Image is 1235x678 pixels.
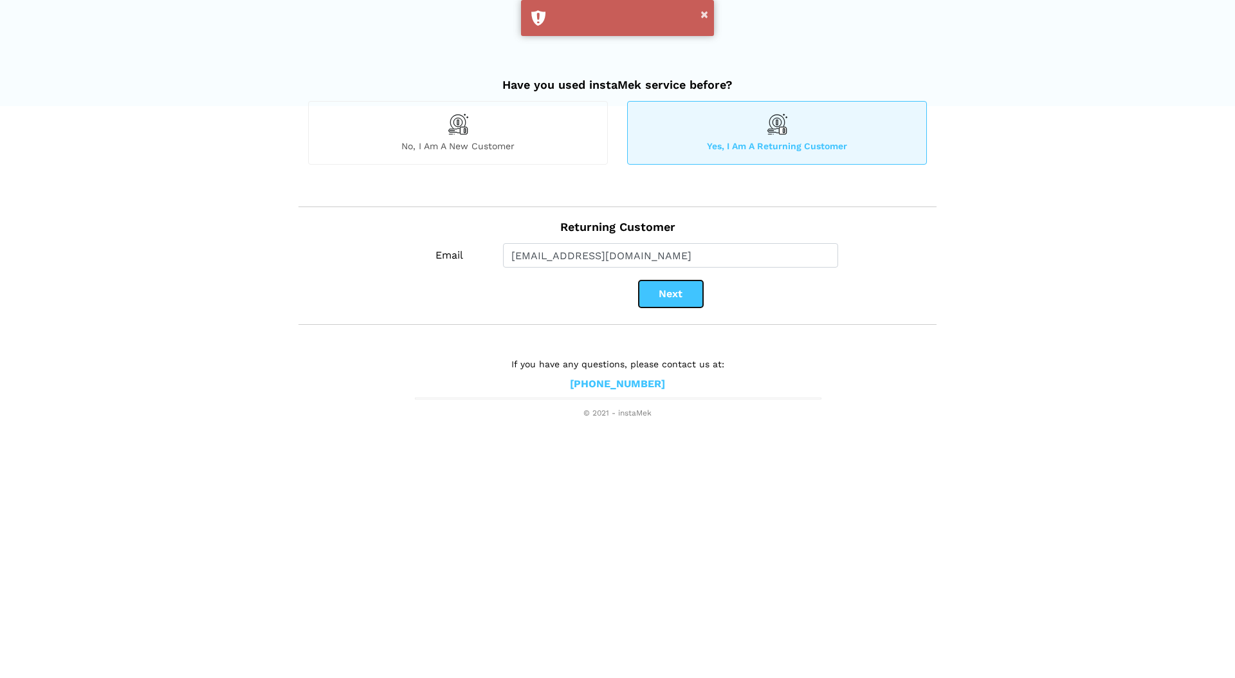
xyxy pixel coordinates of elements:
h2: Returning Customer [308,207,927,234]
span: Yes, I am a returning customer [628,140,926,152]
h2: Have you used instaMek service before? [308,65,927,92]
button: × [700,6,708,23]
span: No, I am a new customer [309,140,607,152]
p: If you have any questions, please contact us at: [415,357,820,371]
button: Next [639,280,703,307]
label: Email [414,243,484,268]
a: [PHONE_NUMBER] [570,378,665,391]
span: © 2021 - instaMek [415,408,820,419]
